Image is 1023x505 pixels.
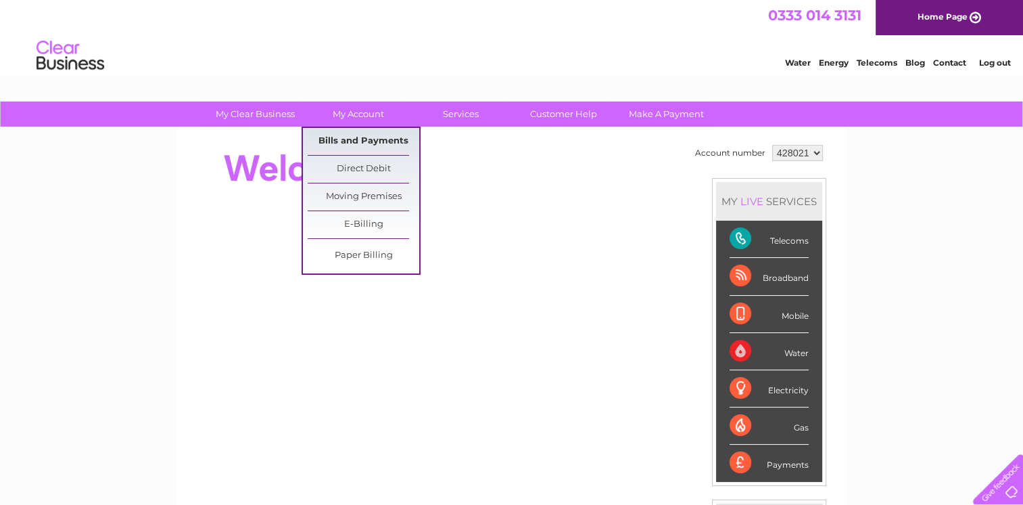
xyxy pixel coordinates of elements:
div: Broadband [730,258,809,295]
a: Water [785,58,811,68]
div: Payments [730,445,809,481]
a: My Clear Business [199,102,311,127]
img: logo.png [36,35,105,76]
div: Clear Business is a trading name of Verastar Limited (registered in [GEOGRAPHIC_DATA] No. 3667643... [193,7,832,66]
a: Paper Billing [308,242,419,269]
a: My Account [302,102,414,127]
a: E-Billing [308,211,419,238]
a: 0333 014 3131 [768,7,861,24]
a: Energy [819,58,849,68]
div: Water [730,333,809,370]
a: Contact [933,58,966,68]
a: Customer Help [508,102,619,127]
a: Moving Premises [308,183,419,211]
div: Electricity [730,370,809,408]
td: Account number [692,141,769,164]
div: MY SERVICES [716,182,822,221]
a: Log out [978,58,1010,68]
div: LIVE [738,195,766,208]
div: Mobile [730,296,809,333]
a: Bills and Payments [308,128,419,155]
a: Telecoms [857,58,897,68]
a: Direct Debit [308,156,419,183]
a: Services [405,102,517,127]
div: Telecoms [730,221,809,258]
a: Blog [905,58,925,68]
div: Gas [730,408,809,445]
a: Make A Payment [611,102,722,127]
